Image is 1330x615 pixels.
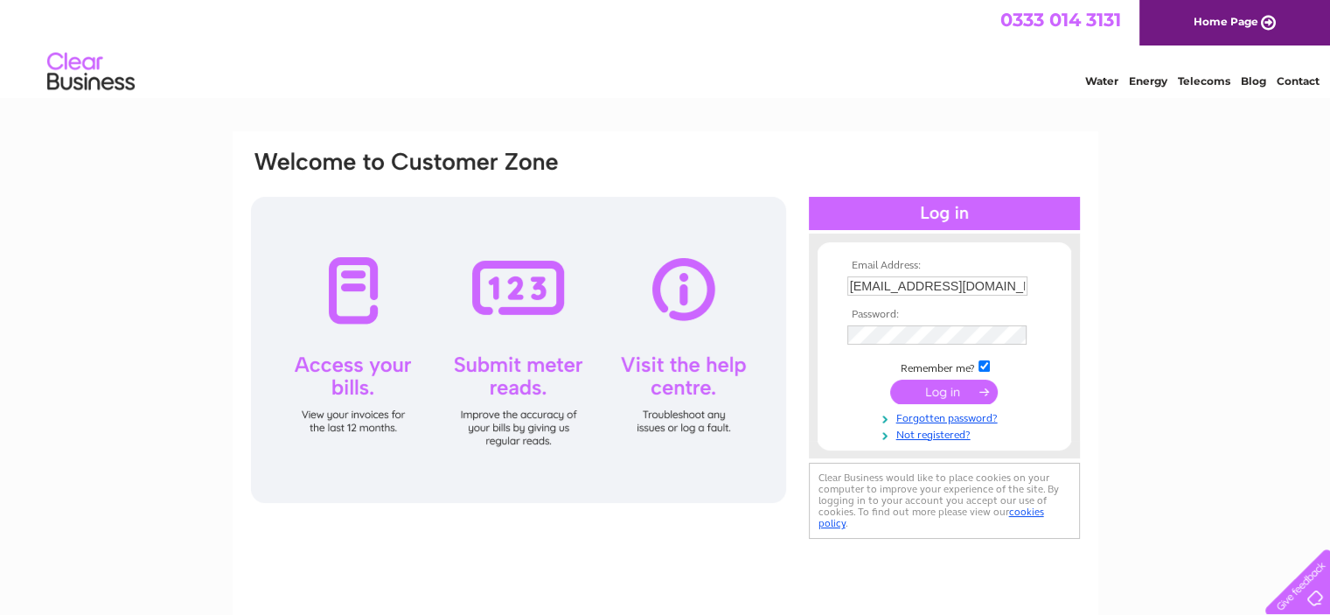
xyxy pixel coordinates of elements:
div: Clear Business is a trading name of Verastar Limited (registered in [GEOGRAPHIC_DATA] No. 3667643... [253,10,1079,85]
img: logo.png [46,45,136,99]
th: Password: [843,309,1046,321]
td: Remember me? [843,358,1046,375]
div: Clear Business would like to place cookies on your computer to improve your experience of the sit... [809,463,1080,539]
th: Email Address: [843,260,1046,272]
a: Energy [1129,74,1167,87]
a: cookies policy [818,506,1044,529]
a: Forgotten password? [847,409,1046,425]
a: Contact [1277,74,1320,87]
input: Submit [890,380,998,404]
a: Water [1085,74,1118,87]
a: 0333 014 3131 [1000,9,1121,31]
a: Telecoms [1178,74,1230,87]
a: Blog [1241,74,1266,87]
a: Not registered? [847,425,1046,442]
